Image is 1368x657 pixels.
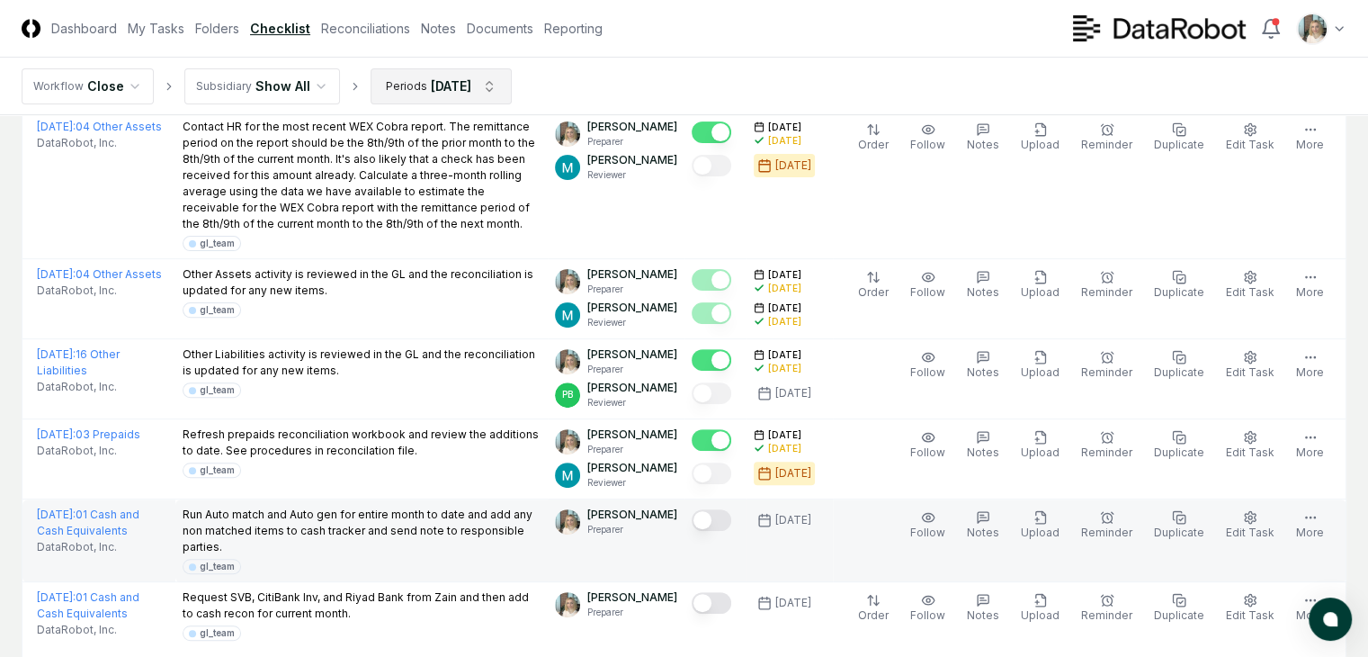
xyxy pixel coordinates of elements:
[1021,138,1060,151] span: Upload
[587,363,677,376] p: Preparer
[1017,346,1063,384] button: Upload
[196,78,252,94] div: Subsidiary
[467,19,533,38] a: Documents
[1226,138,1274,151] span: Edit Task
[768,362,801,375] div: [DATE]
[858,138,889,151] span: Order
[1226,365,1274,379] span: Edit Task
[1226,608,1274,622] span: Edit Task
[1226,285,1274,299] span: Edit Task
[1292,427,1328,464] button: More
[907,346,949,384] button: Follow
[1150,119,1208,157] button: Duplicate
[37,590,139,620] a: [DATE]:01 Cash and Cash Equivalents
[37,267,162,281] a: [DATE]:04 Other Assets
[1081,285,1132,299] span: Reminder
[1292,119,1328,157] button: More
[775,512,811,528] div: [DATE]
[1154,608,1204,622] span: Duplicate
[37,590,76,604] span: [DATE] :
[37,379,117,395] span: DataRobot, Inc.
[910,138,945,151] span: Follow
[768,282,801,295] div: [DATE]
[587,589,677,606] p: [PERSON_NAME]
[768,315,801,328] div: [DATE]
[587,316,677,329] p: Reviewer
[587,460,677,476] p: [PERSON_NAME]
[128,19,184,38] a: My Tasks
[587,168,677,182] p: Reviewer
[37,120,162,133] a: [DATE]:04 Other Assets
[775,157,811,174] div: [DATE]
[51,19,117,38] a: Dashboard
[200,626,235,640] div: gl_team
[544,19,603,38] a: Reporting
[854,589,892,627] button: Order
[1154,365,1204,379] span: Duplicate
[587,135,677,148] p: Preparer
[1226,526,1274,539] span: Edit Task
[183,119,541,232] p: Contact HR for the most recent WEX Cobra report. The remittance period on the report should be th...
[963,266,1003,304] button: Notes
[1222,346,1278,384] button: Edit Task
[587,380,677,396] p: [PERSON_NAME]
[907,427,949,464] button: Follow
[1150,589,1208,627] button: Duplicate
[910,285,945,299] span: Follow
[183,427,541,459] p: Refresh prepaids reconciliation workbook and review the additions to date. See procedures in reco...
[1222,589,1278,627] button: Edit Task
[587,606,677,619] p: Preparer
[386,78,427,94] div: Periods
[1081,445,1132,459] span: Reminder
[963,507,1003,544] button: Notes
[692,592,731,614] button: Mark complete
[907,589,949,627] button: Follow
[1154,285,1204,299] span: Duplicate
[768,121,801,134] span: [DATE]
[555,463,580,488] img: ACg8ocIk6UVBSJ1Mh_wKybhGNOx8YD4zQOa2rDZHjRd5UfivBFfoWA=s96-c
[1017,589,1063,627] button: Upload
[37,135,117,151] span: DataRobot, Inc.
[37,427,140,441] a: [DATE]:03 Prepaids
[692,509,731,531] button: Mark complete
[195,19,239,38] a: Folders
[33,78,84,94] div: Workflow
[1298,14,1327,43] img: ACg8ocKh93A2PVxV7CaGalYBgc3fGwopTyyIAwAiiQ5buQbeS2iRnTQ=s96-c
[967,608,999,622] span: Notes
[587,300,677,316] p: [PERSON_NAME]
[1017,507,1063,544] button: Upload
[183,507,541,555] p: Run Auto match and Auto gen for entire month to date and add any non matched items to cash tracke...
[768,134,801,148] div: [DATE]
[587,152,677,168] p: [PERSON_NAME]
[1077,119,1136,157] button: Reminder
[1154,526,1204,539] span: Duplicate
[775,385,811,401] div: [DATE]
[910,608,945,622] span: Follow
[587,443,677,456] p: Preparer
[963,589,1003,627] button: Notes
[37,508,76,521] span: [DATE] :
[1150,266,1208,304] button: Duplicate
[1292,507,1328,544] button: More
[1150,346,1208,384] button: Duplicate
[587,266,677,283] p: [PERSON_NAME]
[555,429,580,454] img: ACg8ocKh93A2PVxV7CaGalYBgc3fGwopTyyIAwAiiQ5buQbeS2iRnTQ=s96-c
[910,445,945,459] span: Follow
[1292,266,1328,304] button: More
[37,508,139,537] a: [DATE]:01 Cash and Cash Equivalents
[1292,589,1328,627] button: More
[555,121,580,147] img: ACg8ocKh93A2PVxV7CaGalYBgc3fGwopTyyIAwAiiQ5buQbeS2iRnTQ=s96-c
[1222,507,1278,544] button: Edit Task
[1021,526,1060,539] span: Upload
[692,463,731,484] button: Mark complete
[1017,266,1063,304] button: Upload
[1081,138,1132,151] span: Reminder
[1150,507,1208,544] button: Duplicate
[371,68,512,104] button: Periods[DATE]
[37,443,117,459] span: DataRobot, Inc.
[768,301,801,315] span: [DATE]
[1222,266,1278,304] button: Edit Task
[1077,507,1136,544] button: Reminder
[250,19,310,38] a: Checklist
[907,266,949,304] button: Follow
